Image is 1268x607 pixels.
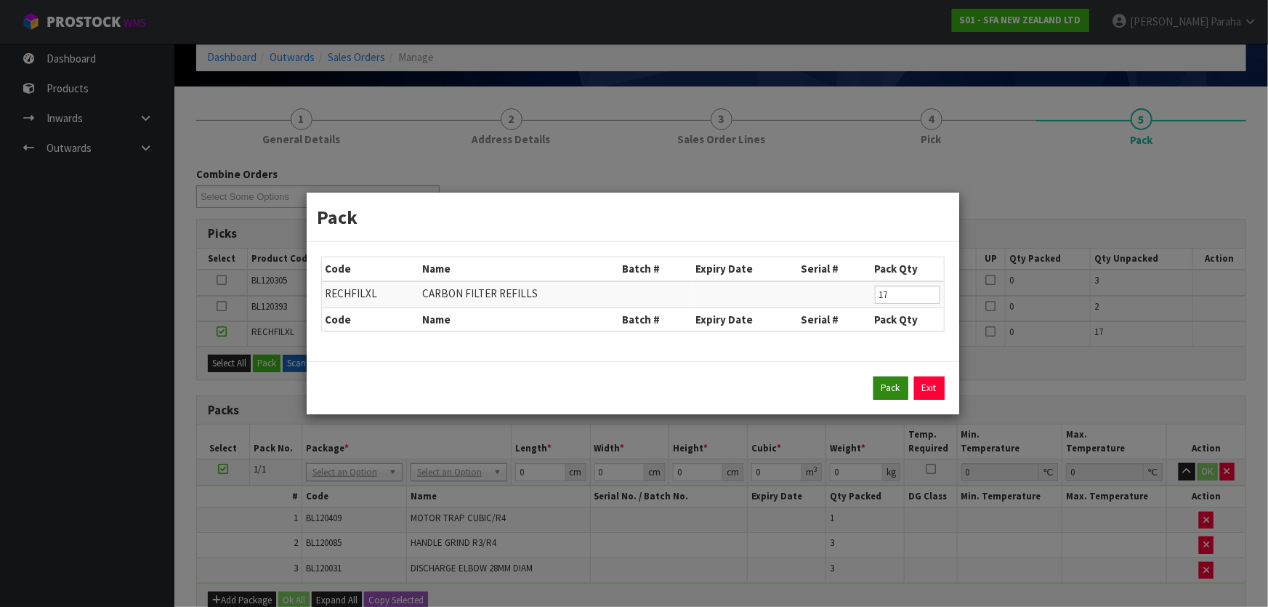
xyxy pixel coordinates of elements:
th: Code [322,257,419,281]
th: Name [419,257,618,281]
th: Name [419,307,618,331]
h3: Pack [318,204,948,230]
th: Batch # [618,307,692,331]
th: Expiry Date [692,257,797,281]
th: Expiry Date [692,307,797,331]
a: Exit [914,377,945,400]
span: CARBON FILTER REFILLS [422,286,538,300]
span: RECHFILXL [326,286,378,300]
th: Serial # [797,257,871,281]
th: Pack Qty [871,307,944,331]
th: Batch # [618,257,692,281]
th: Serial # [797,307,871,331]
button: Pack [873,377,908,400]
th: Code [322,307,419,331]
th: Pack Qty [871,257,944,281]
